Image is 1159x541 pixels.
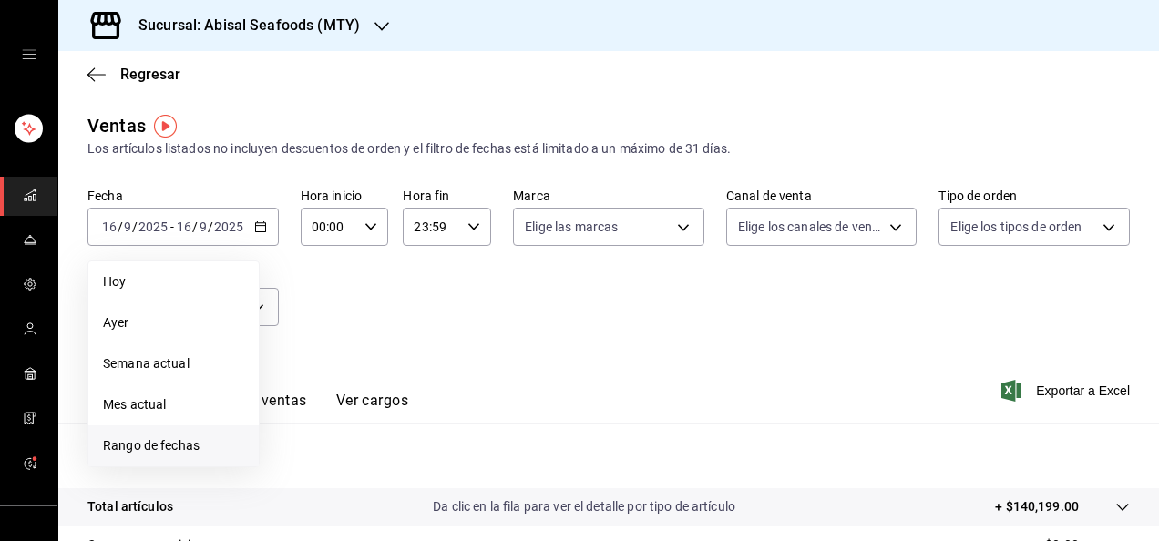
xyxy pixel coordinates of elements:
span: Elige los canales de venta [738,218,884,236]
span: Elige las marcas [525,218,618,236]
button: Regresar [87,66,180,83]
input: ---- [138,219,169,234]
button: Exportar a Excel [1005,380,1130,402]
img: Tooltip marker [154,115,177,138]
input: -- [199,219,208,234]
div: Los artículos listados no incluyen descuentos de orden y el filtro de fechas está limitado a un m... [87,139,1130,158]
input: ---- [213,219,244,234]
span: / [132,219,138,234]
span: Mes actual [103,395,244,414]
p: + $140,199.00 [995,497,1079,516]
span: Elige los tipos de orden [950,218,1082,236]
div: navigation tabs [117,392,408,423]
span: Semana actual [103,354,244,373]
div: Ventas [87,112,146,139]
button: open drawer [22,47,36,62]
span: / [208,219,213,234]
input: -- [176,219,192,234]
h3: Sucursal: Abisal Seafoods (MTY) [124,15,360,36]
label: Tipo de orden [938,189,1130,202]
span: / [192,219,198,234]
label: Hora fin [403,189,491,202]
label: Marca [513,189,704,202]
button: Ver ventas [235,392,307,423]
span: Regresar [120,66,180,83]
label: Fecha [87,189,279,202]
label: Canal de venta [726,189,918,202]
p: Da clic en la fila para ver el detalle por tipo de artículo [433,497,735,516]
input: -- [123,219,132,234]
p: Resumen [87,444,1130,466]
button: Ver cargos [336,392,409,423]
label: Hora inicio [301,189,389,202]
span: Rango de fechas [103,436,244,455]
span: Ayer [103,313,244,332]
span: / [118,219,123,234]
span: Hoy [103,272,244,291]
input: -- [101,219,118,234]
p: Total artículos [87,497,173,516]
span: - [170,219,174,234]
